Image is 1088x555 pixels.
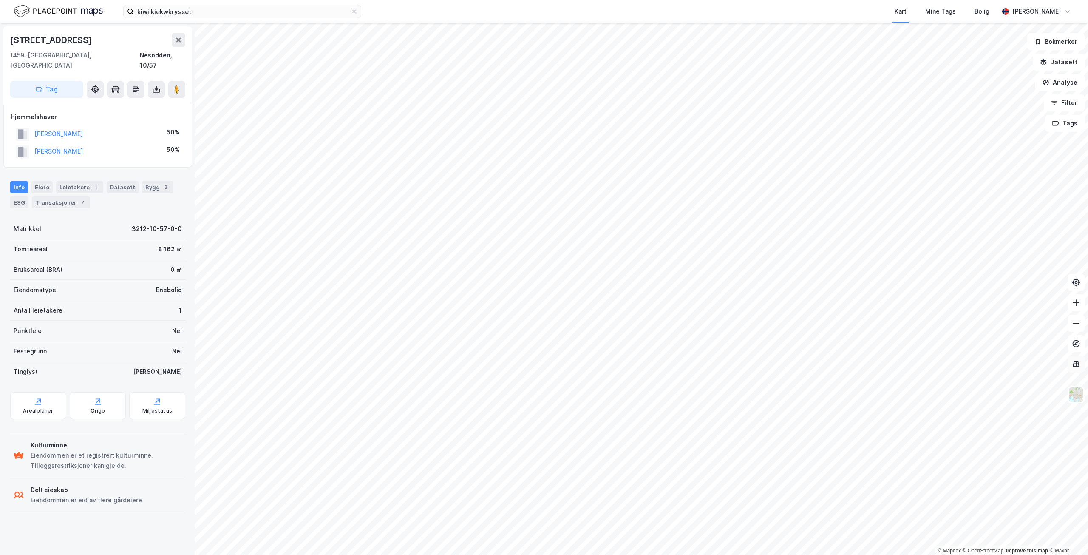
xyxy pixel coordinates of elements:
[10,81,83,98] button: Tag
[107,181,139,193] div: Datasett
[1035,74,1085,91] button: Analyse
[167,127,180,137] div: 50%
[895,6,907,17] div: Kart
[142,181,173,193] div: Bygg
[1012,6,1061,17] div: [PERSON_NAME]
[134,5,351,18] input: Søk på adresse, matrikkel, gårdeiere, leietakere eller personer
[91,407,105,414] div: Origo
[31,450,182,471] div: Eiendommen er et registrert kulturminne. Tilleggsrestriksjoner kan gjelde.
[11,112,185,122] div: Hjemmelshaver
[142,407,172,414] div: Miljøstatus
[140,50,185,71] div: Nesodden, 10/57
[10,33,93,47] div: [STREET_ADDRESS]
[938,548,961,554] a: Mapbox
[10,181,28,193] div: Info
[14,346,47,356] div: Festegrunn
[14,224,41,234] div: Matrikkel
[14,326,42,336] div: Punktleie
[10,196,28,208] div: ESG
[133,367,182,377] div: [PERSON_NAME]
[31,440,182,450] div: Kulturminne
[31,495,142,505] div: Eiendommen er eid av flere gårdeiere
[14,305,62,316] div: Antall leietakere
[1033,54,1085,71] button: Datasett
[158,244,182,254] div: 8 162 ㎡
[1006,548,1048,554] a: Improve this map
[170,265,182,275] div: 0 ㎡
[31,485,142,495] div: Delt eieskap
[10,50,140,71] div: 1459, [GEOGRAPHIC_DATA], [GEOGRAPHIC_DATA]
[32,196,90,208] div: Transaksjoner
[14,265,62,275] div: Bruksareal (BRA)
[156,285,182,295] div: Enebolig
[172,326,182,336] div: Nei
[14,244,48,254] div: Tomteareal
[1045,115,1085,132] button: Tags
[31,181,53,193] div: Eiere
[1045,514,1088,555] iframe: Chat Widget
[132,224,182,234] div: 3212-10-57-0-0
[14,285,56,295] div: Eiendomstype
[23,407,53,414] div: Arealplaner
[1068,387,1084,403] img: Z
[179,305,182,316] div: 1
[1027,33,1085,50] button: Bokmerker
[91,183,100,191] div: 1
[167,145,180,155] div: 50%
[963,548,1004,554] a: OpenStreetMap
[78,198,87,207] div: 2
[161,183,170,191] div: 3
[14,4,103,19] img: logo.f888ab2527a4732fd821a326f86c7f29.svg
[172,346,182,356] div: Nei
[925,6,956,17] div: Mine Tags
[56,181,103,193] div: Leietakere
[14,367,38,377] div: Tinglyst
[1044,94,1085,111] button: Filter
[1045,514,1088,555] div: Kontrollprogram for chat
[975,6,989,17] div: Bolig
